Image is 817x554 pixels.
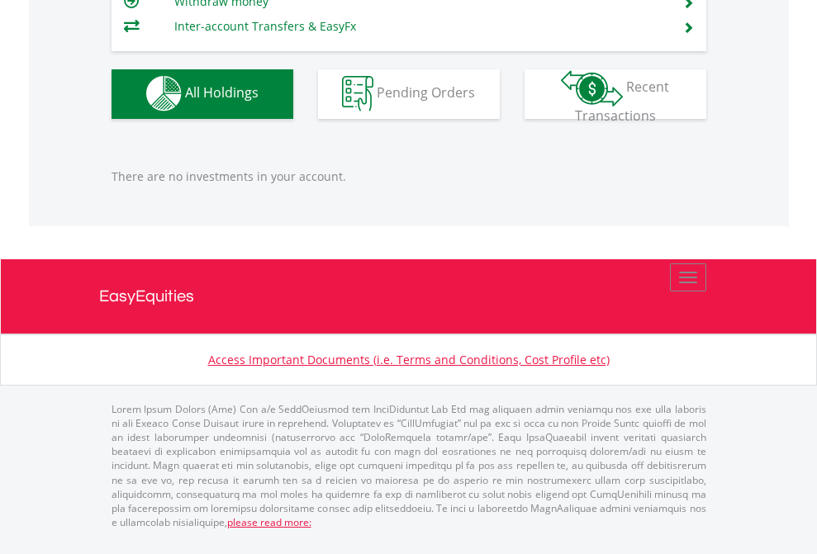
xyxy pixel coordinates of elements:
span: Recent Transactions [575,78,670,125]
p: Lorem Ipsum Dolors (Ame) Con a/e SeddOeiusmod tem InciDiduntut Lab Etd mag aliquaen admin veniamq... [112,402,706,529]
a: Access Important Documents (i.e. Terms and Conditions, Cost Profile etc) [208,352,610,367]
button: All Holdings [112,69,293,119]
a: please read more: [227,515,311,529]
td: Inter-account Transfers & EasyFx [174,14,663,39]
span: Pending Orders [377,83,475,102]
span: All Holdings [185,83,259,102]
button: Recent Transactions [525,69,706,119]
img: pending_instructions-wht.png [342,76,373,111]
img: holdings-wht.png [146,76,182,111]
a: EasyEquities [99,259,719,334]
img: transactions-zar-wht.png [561,70,623,107]
button: Pending Orders [318,69,500,119]
p: There are no investments in your account. [112,168,706,185]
